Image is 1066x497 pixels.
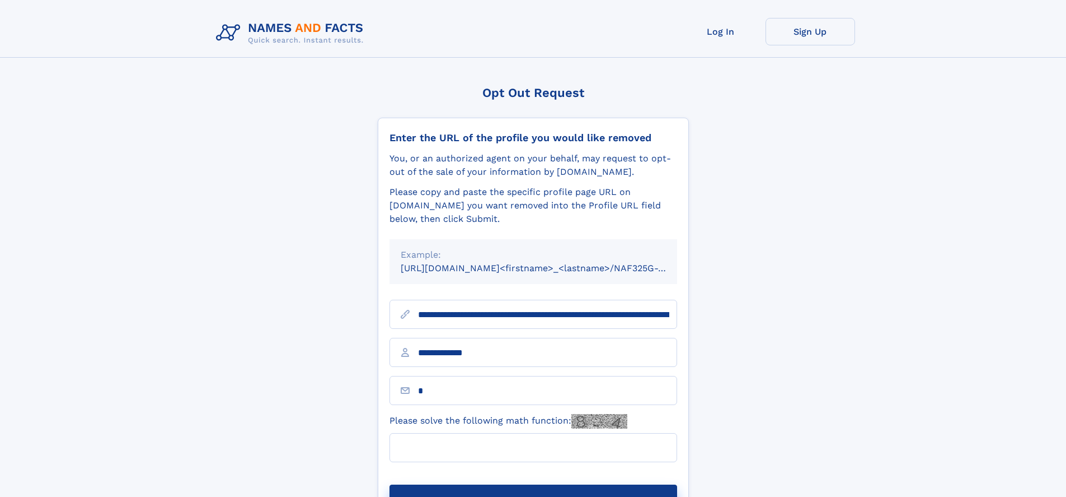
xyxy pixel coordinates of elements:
a: Sign Up [766,18,855,45]
div: Please copy and paste the specific profile page URL on [DOMAIN_NAME] you want removed into the Pr... [389,185,677,226]
div: Example: [401,248,666,262]
div: Enter the URL of the profile you would like removed [389,132,677,144]
div: Opt Out Request [378,86,689,100]
label: Please solve the following math function: [389,414,627,429]
div: You, or an authorized agent on your behalf, may request to opt-out of the sale of your informatio... [389,152,677,179]
a: Log In [676,18,766,45]
img: Logo Names and Facts [212,18,373,48]
small: [URL][DOMAIN_NAME]<firstname>_<lastname>/NAF325G-xxxxxxxx [401,263,698,273]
